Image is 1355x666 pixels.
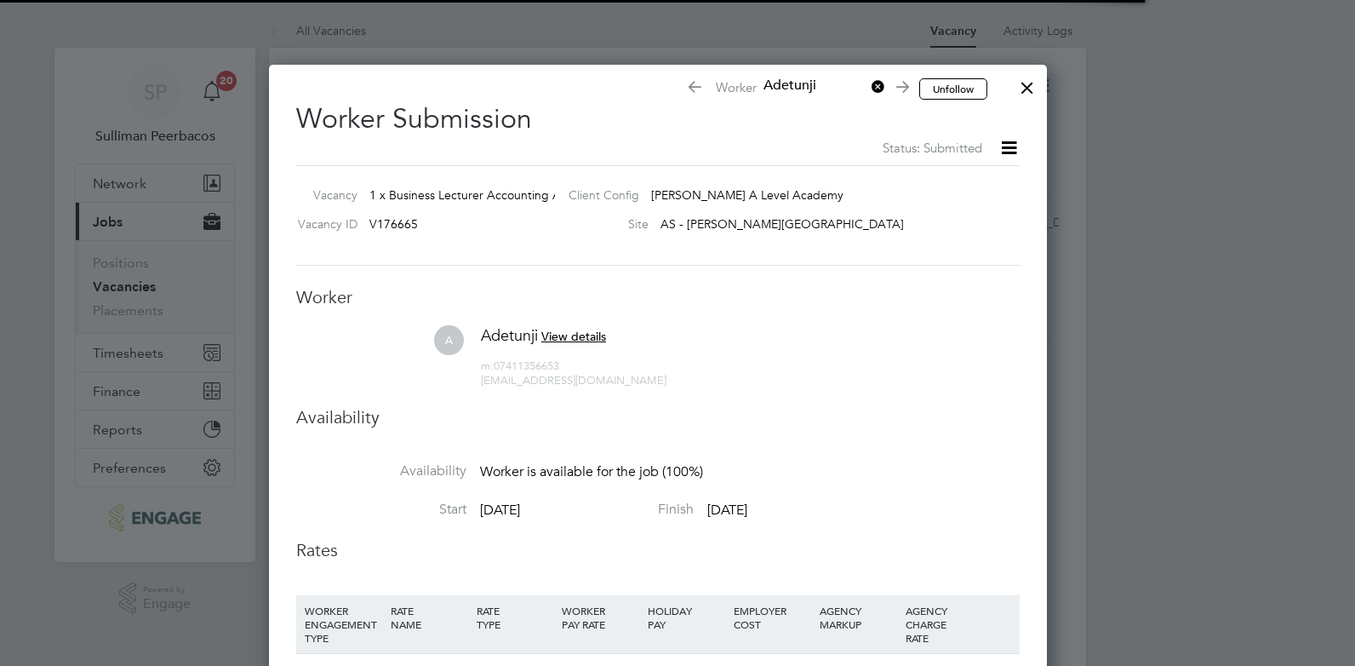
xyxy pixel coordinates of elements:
label: Vacancy [289,187,357,203]
span: AS - [PERSON_NAME][GEOGRAPHIC_DATA] [660,216,904,232]
span: 1 x Business Lecturer Accounting AAT (Inner) [369,187,615,203]
h2: Worker Submission [296,89,1020,158]
label: Client Config [555,187,639,203]
div: AGENCY CHARGE RATE [901,595,958,653]
span: View details [541,329,606,344]
h3: Rates [296,539,1020,561]
div: EMPLOYER COST [729,595,815,640]
span: A [434,325,464,355]
label: Availability [296,462,466,480]
span: V176665 [369,216,418,232]
h3: Availability [296,406,1020,428]
span: Status: Submitted [883,140,982,156]
label: Vacancy ID [289,216,357,232]
div: WORKER ENGAGEMENT TYPE [300,595,386,653]
label: Finish [523,501,694,519]
div: WORKER PAY RATE [557,595,643,640]
span: Worker [686,77,906,100]
div: AGENCY MARKUP [815,595,901,640]
span: m: [481,359,494,373]
span: [DATE] [707,502,747,519]
div: HOLIDAY PAY [643,595,729,640]
button: Unfollow [919,78,987,100]
span: 07411356653 [481,359,559,373]
h3: Worker [296,286,1020,308]
span: Adetunji [481,325,538,345]
label: Site [555,216,649,232]
span: [DATE] [480,502,520,519]
span: [EMAIL_ADDRESS][DOMAIN_NAME] [481,373,666,388]
span: [PERSON_NAME] A Level Academy [651,187,843,203]
span: Worker is available for the job (100%) [480,463,703,480]
span: Adetunji [757,77,885,95]
div: RATE NAME [386,595,472,640]
div: RATE TYPE [472,595,558,640]
label: Start [296,501,466,519]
